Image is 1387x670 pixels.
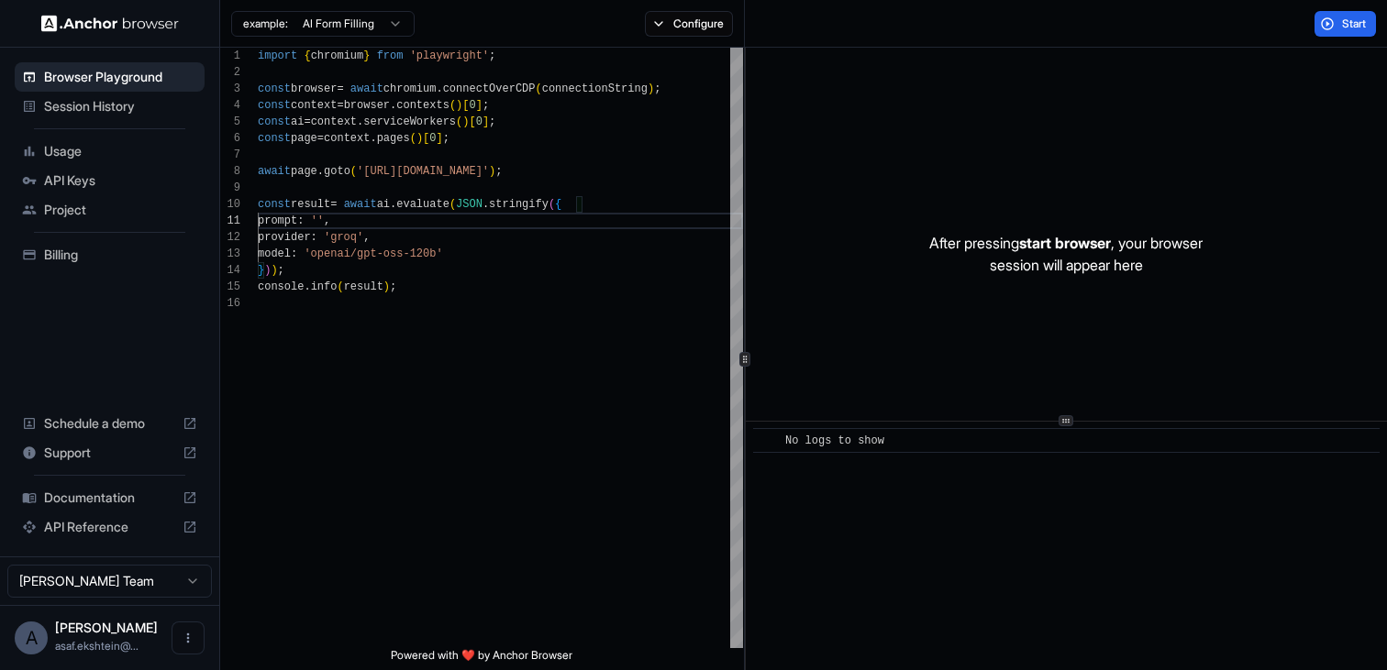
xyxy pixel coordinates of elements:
[291,247,297,260] span: :
[489,49,495,62] span: ;
[311,231,317,244] span: :
[220,279,240,295] div: 15
[1019,234,1111,252] span: start browser
[291,165,317,178] span: page
[363,49,370,62] span: }
[15,195,205,225] div: Project
[258,165,291,178] span: await
[436,132,442,145] span: ]
[44,97,197,115] span: Session History
[929,232,1203,276] p: After pressing , your browser session will appear here
[220,130,240,147] div: 6
[429,132,436,145] span: 0
[15,166,205,195] div: API Keys
[258,280,304,293] span: console
[44,414,175,433] span: Schedule a demo
[337,82,343,95] span: =
[363,231,370,244] span: ,
[311,280,338,293] span: info
[243,16,288,31] span: example:
[483,99,489,112] span: ;
[330,198,337,211] span: =
[337,99,343,112] span: =
[44,68,197,86] span: Browser Playground
[297,214,304,227] span: :
[337,280,343,293] span: (
[344,280,383,293] span: result
[449,198,456,211] span: (
[220,246,240,262] div: 13
[291,99,337,112] span: context
[258,198,291,211] span: const
[15,409,205,438] div: Schedule a demo
[1315,11,1376,37] button: Start
[645,11,734,37] button: Configure
[785,434,884,447] span: No logs to show
[377,132,410,145] span: pages
[304,115,310,128] span: =
[555,198,561,211] span: {
[44,444,175,462] span: Support
[258,231,311,244] span: provider
[449,99,456,112] span: (
[291,198,330,211] span: result
[456,99,462,112] span: )
[304,49,310,62] span: {
[377,198,390,211] span: ai
[220,81,240,97] div: 3
[311,115,357,128] span: context
[311,214,324,227] span: ''
[324,132,370,145] span: context
[220,196,240,213] div: 10
[456,115,462,128] span: (
[324,214,330,227] span: ,
[483,115,489,128] span: ]
[324,231,363,244] span: 'groq'
[489,165,495,178] span: )
[15,92,205,121] div: Session History
[383,280,390,293] span: )
[271,264,277,277] span: )
[311,49,364,62] span: chromium
[377,49,404,62] span: from
[416,132,423,145] span: )
[258,247,291,260] span: model
[220,48,240,64] div: 1
[396,99,449,112] span: contexts
[423,132,429,145] span: [
[44,246,197,264] span: Billing
[41,15,179,32] img: Anchor Logo
[344,99,390,112] span: browser
[304,280,310,293] span: .
[654,82,660,95] span: ;
[436,82,442,95] span: .
[278,264,284,277] span: ;
[317,165,324,178] span: .
[489,198,549,211] span: stringify
[55,620,158,635] span: Asaf Ekshtein
[258,132,291,145] span: const
[443,82,536,95] span: connectOverCDP
[55,639,139,653] span: asaf.ekshtein@assuredallies.com
[391,648,572,670] span: Powered with ❤️ by Anchor Browser
[350,165,357,178] span: (
[258,82,291,95] span: const
[410,49,489,62] span: 'playwright'
[344,198,377,211] span: await
[390,280,396,293] span: ;
[383,82,437,95] span: chromium
[456,198,483,211] span: JSON
[15,240,205,269] div: Billing
[396,198,449,211] span: evaluate
[317,132,324,145] span: =
[291,115,304,128] span: ai
[220,97,240,114] div: 4
[390,99,396,112] span: .
[489,115,495,128] span: ;
[258,49,297,62] span: import
[15,438,205,467] div: Support
[1342,16,1368,31] span: Start
[15,621,48,654] div: A
[220,262,240,279] div: 14
[483,198,489,211] span: .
